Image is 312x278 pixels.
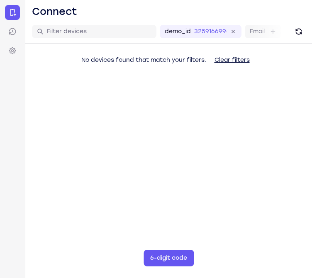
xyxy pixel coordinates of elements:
[144,250,194,266] button: 6-digit code
[5,43,20,58] a: Settings
[208,52,256,68] button: Clear filters
[250,27,265,36] label: Email
[81,56,206,63] span: No devices found that match your filters.
[165,27,191,36] label: demo_id
[292,25,305,38] button: Refresh
[5,5,20,20] a: Connect
[32,5,77,18] h1: Connect
[5,24,20,39] a: Sessions
[47,27,151,36] input: Filter devices...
